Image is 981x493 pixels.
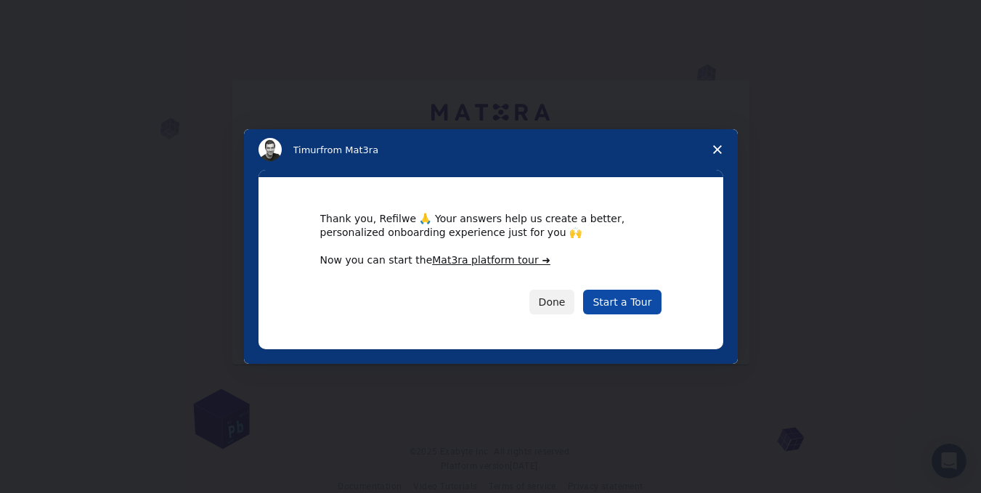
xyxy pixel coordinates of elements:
div: Thank you, Refilwe 🙏 Your answers help us create a better, personalized onboarding experience jus... [320,212,662,238]
a: Start a Tour [583,290,661,314]
div: Now you can start the [320,253,662,268]
span: Support [29,10,81,23]
span: Timur [293,144,320,155]
span: from Mat3ra [320,144,378,155]
button: Done [529,290,575,314]
a: Mat3ra platform tour ➜ [432,254,550,266]
span: Close survey [697,129,738,170]
img: Profile image for Timur [259,138,282,161]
